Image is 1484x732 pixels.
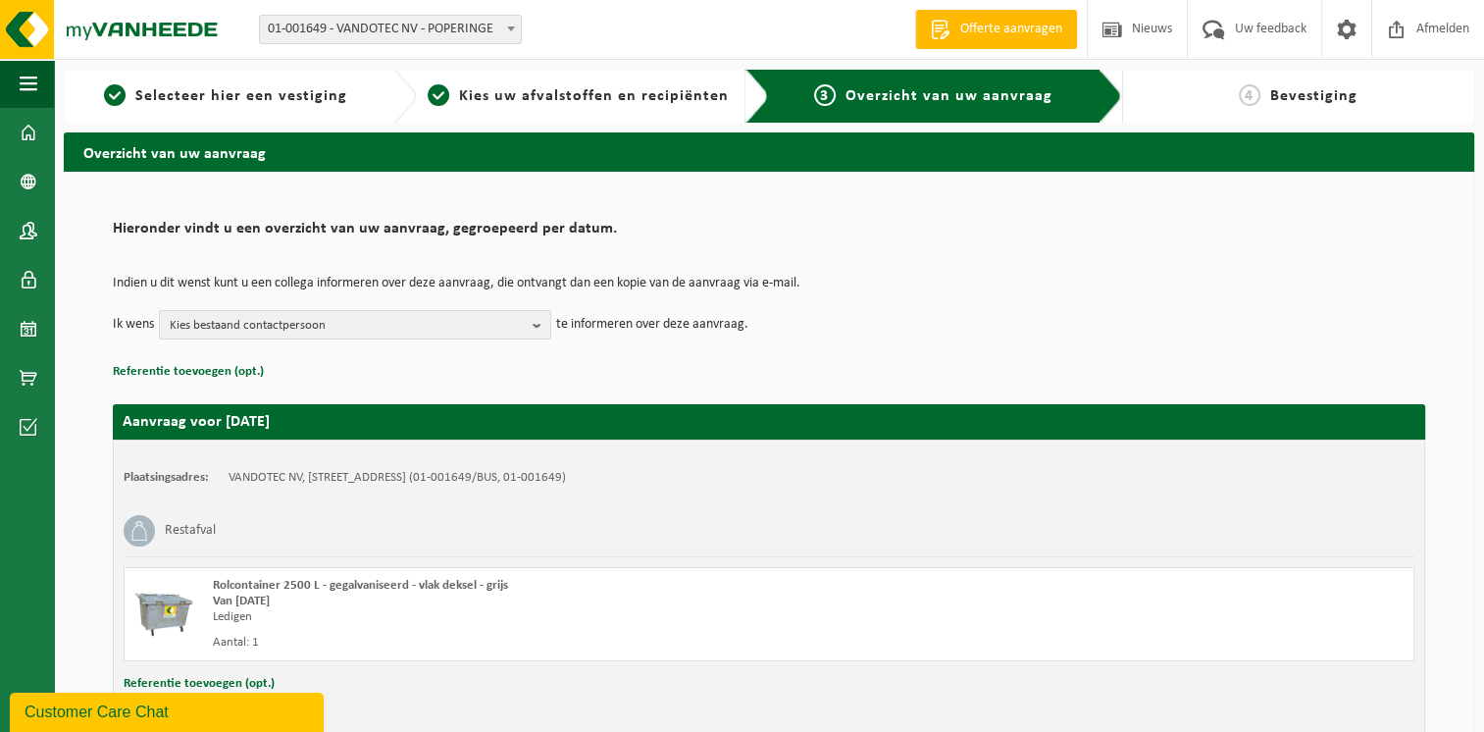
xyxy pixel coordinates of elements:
[124,471,209,484] strong: Plaatsingsadres:
[104,84,126,106] span: 1
[113,277,1425,290] p: Indien u dit wenst kunt u een collega informeren over deze aanvraag, die ontvangt dan een kopie v...
[955,20,1067,39] span: Offerte aanvragen
[74,84,378,108] a: 1Selecteer hier een vestiging
[124,671,275,697] button: Referentie toevoegen (opt.)
[135,88,347,104] span: Selecteer hier een vestiging
[229,470,566,486] td: VANDOTEC NV, [STREET_ADDRESS] (01-001649/BUS, 01-001649)
[260,16,521,43] span: 01-001649 - VANDOTEC NV - POPERINGE
[213,635,847,651] div: Aantal: 1
[213,609,847,625] div: Ledigen
[845,88,1052,104] span: Overzicht van uw aanvraag
[814,84,836,106] span: 3
[113,310,154,340] p: Ik wens
[915,10,1077,49] a: Offerte aanvragen
[159,310,551,340] button: Kies bestaand contactpersoon
[165,515,216,547] h3: Restafval
[1239,84,1260,106] span: 4
[10,689,328,732] iframe: chat widget
[459,88,729,104] span: Kies uw afvalstoffen en recipiënten
[259,15,522,44] span: 01-001649 - VANDOTEC NV - POPERINGE
[556,310,748,340] p: te informeren over deze aanvraag.
[64,132,1474,171] h2: Overzicht van uw aanvraag
[427,84,731,108] a: 2Kies uw afvalstoffen en recipiënten
[1270,88,1357,104] span: Bevestiging
[213,595,270,607] strong: Van [DATE]
[113,359,264,385] button: Referentie toevoegen (opt.)
[170,311,525,340] span: Kies bestaand contactpersoon
[113,221,1425,247] h2: Hieronder vindt u een overzicht van uw aanvraag, gegroepeerd per datum.
[213,579,508,592] span: Rolcontainer 2500 L - gegalvaniseerd - vlak deksel - grijs
[123,414,270,430] strong: Aanvraag voor [DATE]
[134,578,193,637] img: WB-2500-GAL-GY-01.png
[428,84,449,106] span: 2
